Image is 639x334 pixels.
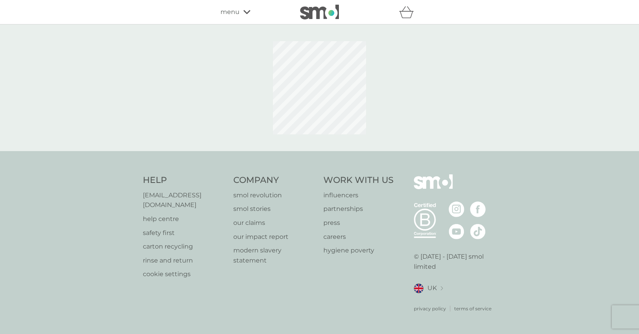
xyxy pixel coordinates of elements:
a: carton recycling [143,242,226,252]
span: menu [221,7,240,17]
a: our claims [233,218,316,228]
h4: Help [143,174,226,186]
img: visit the smol Youtube page [449,224,464,239]
img: visit the smol Facebook page [470,202,486,217]
a: modern slavery statement [233,245,316,265]
a: [EMAIL_ADDRESS][DOMAIN_NAME] [143,190,226,210]
a: smol revolution [233,190,316,200]
img: select a new location [441,286,443,291]
a: safety first [143,228,226,238]
h4: Company [233,174,316,186]
img: UK flag [414,284,424,293]
a: our impact report [233,232,316,242]
a: help centre [143,214,226,224]
span: UK [427,283,437,293]
a: partnerships [323,204,394,214]
img: visit the smol Instagram page [449,202,464,217]
p: © [DATE] - [DATE] smol limited [414,252,497,271]
a: press [323,218,394,228]
a: smol stories [233,204,316,214]
a: cookie settings [143,269,226,279]
a: rinse and return [143,256,226,266]
a: hygiene poverty [323,245,394,256]
a: influencers [323,190,394,200]
img: visit the smol Tiktok page [470,224,486,239]
a: careers [323,232,394,242]
h4: Work With Us [323,174,394,186]
div: basket [399,4,418,20]
img: smol [300,5,339,19]
a: privacy policy [414,305,446,312]
img: smol [414,174,453,201]
a: terms of service [454,305,491,312]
